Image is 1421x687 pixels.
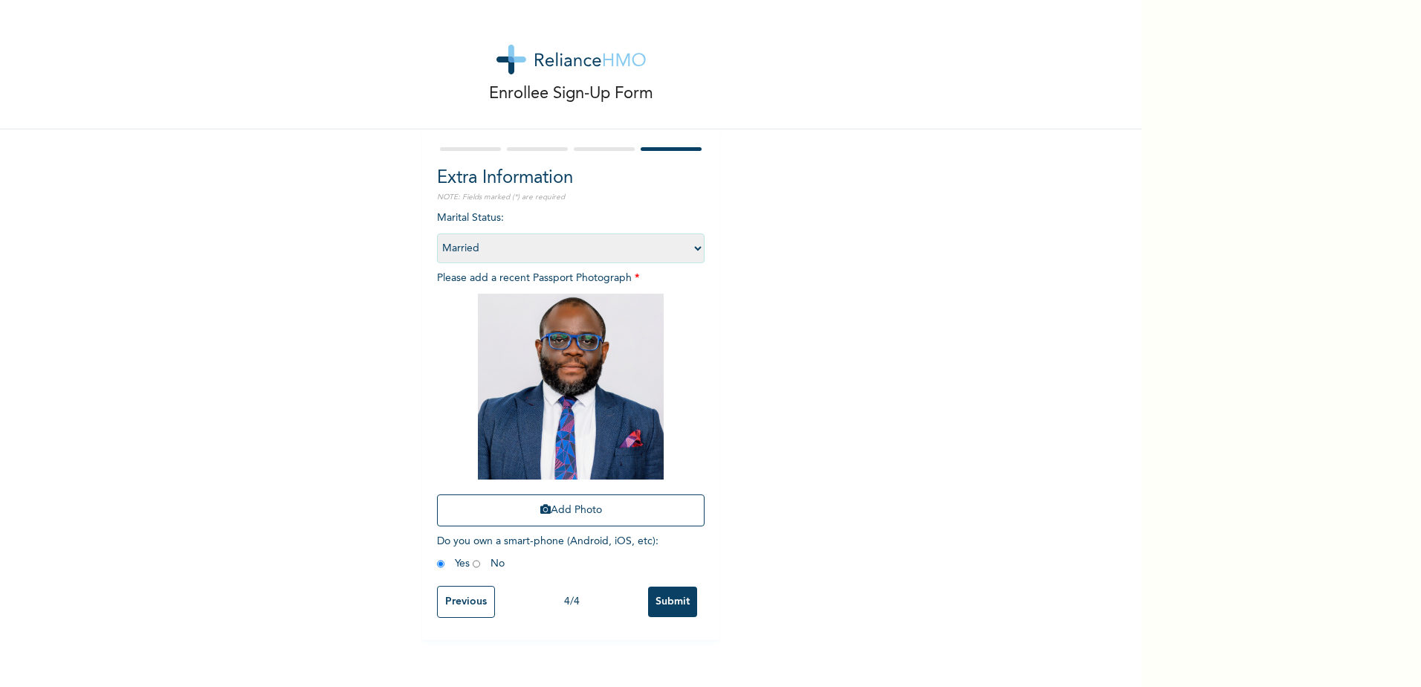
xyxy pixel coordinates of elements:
[437,586,495,618] input: Previous
[478,294,664,480] img: Crop
[437,192,705,203] p: NOTE: Fields marked (*) are required
[437,494,705,526] button: Add Photo
[489,82,653,106] p: Enrollee Sign-Up Form
[495,594,648,610] div: 4 / 4
[437,273,705,534] span: Please add a recent Passport Photograph
[496,45,646,74] img: logo
[648,587,697,617] input: Submit
[437,536,658,569] span: Do you own a smart-phone (Android, iOS, etc) : Yes No
[437,213,705,254] span: Marital Status :
[437,165,705,192] h2: Extra Information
